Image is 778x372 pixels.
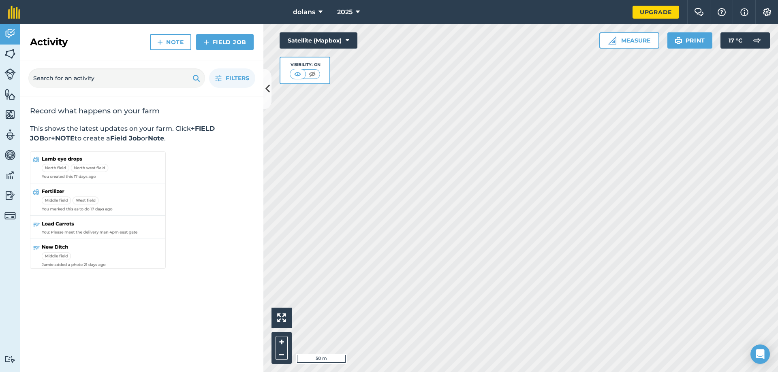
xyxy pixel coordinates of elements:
[8,6,20,19] img: fieldmargin Logo
[290,62,321,68] div: Visibility: On
[110,134,141,142] strong: Field Job
[4,189,16,202] img: svg+xml;base64,PD94bWwgdmVyc2lvbj0iMS4wIiBlbmNvZGluZz0idXRmLTgiPz4KPCEtLSBHZW5lcmF0b3I6IEFkb2JlIE...
[667,32,713,49] button: Print
[337,7,353,17] span: 2025
[307,70,317,78] img: svg+xml;base64,PHN2ZyB4bWxucz0iaHR0cDovL3d3dy53My5vcmcvMjAwMC9zdmciIHdpZHRoPSI1MCIgaGVpZ2h0PSI0MC...
[720,32,770,49] button: 17 °C
[750,344,770,364] div: Open Intercom Messenger
[28,68,205,88] input: Search for an activity
[51,134,75,142] strong: +NOTE
[30,36,68,49] h2: Activity
[740,7,748,17] img: svg+xml;base64,PHN2ZyB4bWxucz0iaHR0cDovL3d3dy53My5vcmcvMjAwMC9zdmciIHdpZHRoPSIxNyIgaGVpZ2h0PSIxNy...
[226,74,249,83] span: Filters
[762,8,772,16] img: A cog icon
[196,34,254,50] a: Field Job
[4,108,16,121] img: svg+xml;base64,PHN2ZyB4bWxucz0iaHR0cDovL3d3dy53My5vcmcvMjAwMC9zdmciIHdpZHRoPSI1NiIgaGVpZ2h0PSI2MC...
[280,32,357,49] button: Satellite (Mapbox)
[276,336,288,348] button: +
[599,32,659,49] button: Measure
[293,70,303,78] img: svg+xml;base64,PHN2ZyB4bWxucz0iaHR0cDovL3d3dy53My5vcmcvMjAwMC9zdmciIHdpZHRoPSI1MCIgaGVpZ2h0PSI0MC...
[4,129,16,141] img: svg+xml;base64,PD94bWwgdmVyc2lvbj0iMS4wIiBlbmNvZGluZz0idXRmLTgiPz4KPCEtLSBHZW5lcmF0b3I6IEFkb2JlIE...
[203,37,209,47] img: svg+xml;base64,PHN2ZyB4bWxucz0iaHR0cDovL3d3dy53My5vcmcvMjAwMC9zdmciIHdpZHRoPSIxNCIgaGVpZ2h0PSIyNC...
[729,32,742,49] span: 17 ° C
[150,34,191,50] a: Note
[4,88,16,100] img: svg+xml;base64,PHN2ZyB4bWxucz0iaHR0cDovL3d3dy53My5vcmcvMjAwMC9zdmciIHdpZHRoPSI1NiIgaGVpZ2h0PSI2MC...
[4,149,16,161] img: svg+xml;base64,PD94bWwgdmVyc2lvbj0iMS4wIiBlbmNvZGluZz0idXRmLTgiPz4KPCEtLSBHZW5lcmF0b3I6IEFkb2JlIE...
[277,313,286,322] img: Four arrows, one pointing top left, one top right, one bottom right and the last bottom left
[749,32,765,49] img: svg+xml;base64,PD94bWwgdmVyc2lvbj0iMS4wIiBlbmNvZGluZz0idXRmLTgiPz4KPCEtLSBHZW5lcmF0b3I6IEFkb2JlIE...
[717,8,727,16] img: A question mark icon
[4,28,16,40] img: svg+xml;base64,PD94bWwgdmVyc2lvbj0iMS4wIiBlbmNvZGluZz0idXRmLTgiPz4KPCEtLSBHZW5lcmF0b3I6IEFkb2JlIE...
[4,169,16,181] img: svg+xml;base64,PD94bWwgdmVyc2lvbj0iMS4wIiBlbmNvZGluZz0idXRmLTgiPz4KPCEtLSBHZW5lcmF0b3I6IEFkb2JlIE...
[30,106,254,116] h2: Record what happens on your farm
[276,348,288,360] button: –
[148,134,164,142] strong: Note
[4,355,16,363] img: svg+xml;base64,PD94bWwgdmVyc2lvbj0iMS4wIiBlbmNvZGluZz0idXRmLTgiPz4KPCEtLSBHZW5lcmF0b3I6IEFkb2JlIE...
[633,6,679,19] a: Upgrade
[192,73,200,83] img: svg+xml;base64,PHN2ZyB4bWxucz0iaHR0cDovL3d3dy53My5vcmcvMjAwMC9zdmciIHdpZHRoPSIxOSIgaGVpZ2h0PSIyNC...
[157,37,163,47] img: svg+xml;base64,PHN2ZyB4bWxucz0iaHR0cDovL3d3dy53My5vcmcvMjAwMC9zdmciIHdpZHRoPSIxNCIgaGVpZ2h0PSIyNC...
[30,124,254,143] p: This shows the latest updates on your farm. Click or to create a or .
[209,68,255,88] button: Filters
[675,36,682,45] img: svg+xml;base64,PHN2ZyB4bWxucz0iaHR0cDovL3d3dy53My5vcmcvMjAwMC9zdmciIHdpZHRoPSIxOSIgaGVpZ2h0PSIyNC...
[608,36,616,45] img: Ruler icon
[694,8,704,16] img: Two speech bubbles overlapping with the left bubble in the forefront
[4,210,16,221] img: svg+xml;base64,PD94bWwgdmVyc2lvbj0iMS4wIiBlbmNvZGluZz0idXRmLTgiPz4KPCEtLSBHZW5lcmF0b3I6IEFkb2JlIE...
[293,7,315,17] span: dolans
[4,68,16,80] img: svg+xml;base64,PD94bWwgdmVyc2lvbj0iMS4wIiBlbmNvZGluZz0idXRmLTgiPz4KPCEtLSBHZW5lcmF0b3I6IEFkb2JlIE...
[4,48,16,60] img: svg+xml;base64,PHN2ZyB4bWxucz0iaHR0cDovL3d3dy53My5vcmcvMjAwMC9zdmciIHdpZHRoPSI1NiIgaGVpZ2h0PSI2MC...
